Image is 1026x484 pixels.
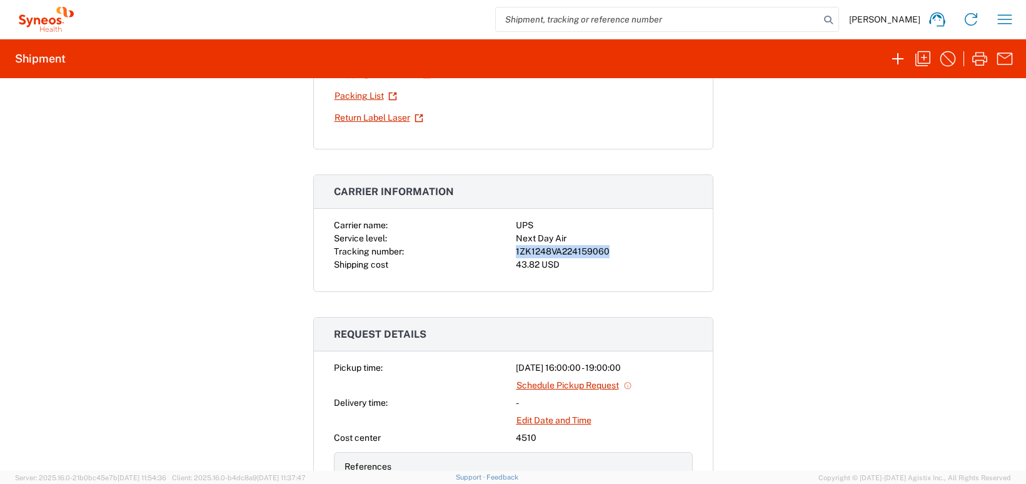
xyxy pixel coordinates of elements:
[516,410,592,431] a: Edit Date and Time
[345,461,391,471] span: References
[516,232,693,245] div: Next Day Air
[334,363,383,373] span: Pickup time:
[334,233,387,243] span: Service level:
[257,474,306,481] span: [DATE] 11:37:47
[849,14,920,25] span: [PERSON_NAME]
[496,8,820,31] input: Shipment, tracking or reference number
[486,473,518,481] a: Feedback
[516,396,693,410] div: -
[818,472,1011,483] span: Copyright © [DATE]-[DATE] Agistix Inc., All Rights Reserved
[516,245,693,258] div: 1ZK1248VA224159060
[118,474,166,481] span: [DATE] 11:54:36
[334,107,424,129] a: Return Label Laser
[516,219,693,232] div: UPS
[516,361,693,375] div: [DATE] 16:00:00 - 19:00:00
[334,328,426,340] span: Request details
[334,186,454,198] span: Carrier information
[172,474,306,481] span: Client: 2025.16.0-b4dc8a9
[456,473,487,481] a: Support
[334,433,381,443] span: Cost center
[334,260,388,270] span: Shipping cost
[334,246,404,256] span: Tracking number:
[334,398,388,408] span: Delivery time:
[516,258,693,271] div: 43.82 USD
[334,220,388,230] span: Carrier name:
[15,51,66,66] h2: Shipment
[15,474,166,481] span: Server: 2025.16.0-21b0bc45e7b
[516,375,633,396] a: Schedule Pickup Request
[334,85,398,107] a: Packing List
[516,431,693,445] div: 4510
